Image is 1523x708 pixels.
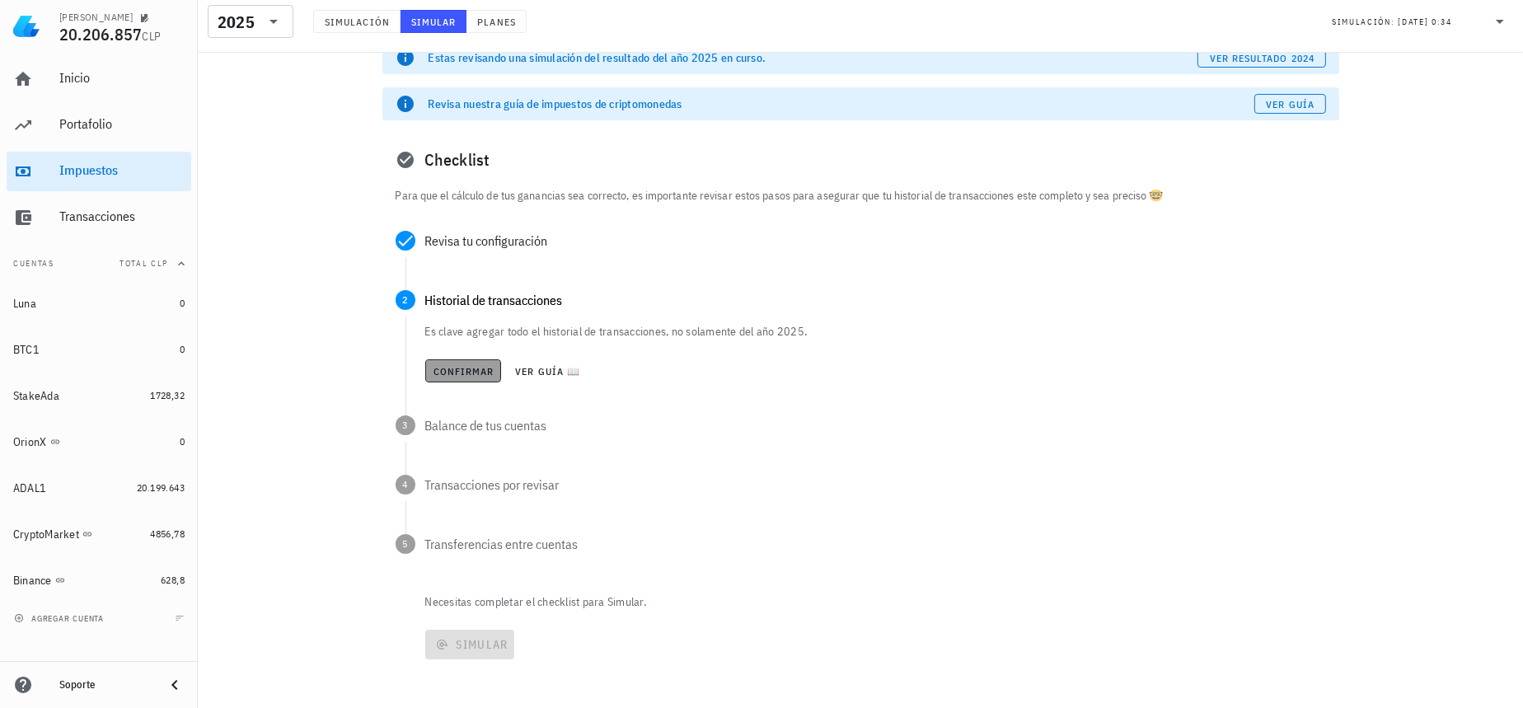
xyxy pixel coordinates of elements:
a: CryptoMarket 4856,78 [7,514,191,554]
button: Simulación [313,10,401,33]
div: Historial de transacciones [425,293,1326,307]
span: 20.199.643 [137,481,185,494]
div: Simulación:[DATE] 0:34 [1322,6,1520,37]
span: Ver guía [1265,98,1314,110]
a: StakeAda 1728,32 [7,376,191,415]
button: Ver guía 📖 [508,359,587,382]
span: 1728,32 [150,389,185,401]
a: Inicio [7,59,191,99]
div: Inicio [59,70,185,86]
div: OrionX [13,435,47,449]
div: Simulación: [1332,11,1398,32]
button: Simular [401,10,467,33]
span: 0 [180,297,185,309]
a: OrionX 0 [7,422,191,462]
span: CLP [143,29,162,44]
div: Luna [13,297,36,311]
a: Binance 628,8 [7,560,191,600]
span: 4856,78 [150,527,185,540]
div: Transacciones [59,209,185,224]
a: Transacciones [7,198,191,237]
div: [PERSON_NAME] [59,11,133,24]
div: Transacciones por revisar [425,478,1326,491]
div: StakeAda [13,389,59,403]
span: 2 [396,290,415,310]
a: BTC1 0 [7,330,191,369]
span: 4 [396,475,415,495]
span: Confirmar [433,365,494,377]
span: Ver guía 📖 [514,365,580,377]
div: ADAL1 [13,481,46,495]
p: Es clave agregar todo el historial de transacciones, no solamente del año 2025. [425,323,1326,340]
button: CuentasTotal CLP [7,244,191,284]
div: 2025 [218,14,255,30]
button: Planes [466,10,527,33]
div: Transferencias entre cuentas [425,537,1326,551]
span: 628,8 [161,574,185,586]
button: ver resultado 2024 [1197,48,1325,68]
span: ver resultado 2024 [1209,52,1314,64]
span: 0 [180,343,185,355]
a: Ver guía [1254,94,1326,114]
a: Impuestos [7,152,191,191]
div: Revisa nuestra guía de impuestos de criptomonedas [429,96,1254,112]
div: BTC1 [13,343,40,357]
div: 2025 [208,5,293,38]
div: Balance de tus cuentas [425,419,1326,432]
div: Soporte [59,678,152,692]
div: Checklist [382,134,1339,186]
span: 20.206.857 [59,23,143,45]
span: Total CLP [119,258,168,269]
div: Portafolio [59,116,185,132]
span: 0 [180,435,185,448]
a: Luna 0 [7,284,191,323]
span: Planes [476,16,516,28]
button: Confirmar [425,359,502,382]
div: [DATE] 0:34 [1398,14,1451,30]
div: Impuestos [59,162,185,178]
span: agregar cuenta [17,613,104,624]
div: Binance [13,574,52,588]
span: Simulación [324,16,390,28]
div: CryptoMarket [13,527,79,542]
a: ADAL1 20.199.643 [7,468,191,508]
div: Revisa tu configuración [425,234,1326,247]
img: LedgiFi [13,13,40,40]
div: Estas revisando una simulación del resultado del año 2025 en curso. [429,49,1198,66]
p: Necesitas completar el checklist para Simular. [422,593,1339,610]
span: 5 [396,534,415,554]
span: Simular [410,16,457,28]
a: Portafolio [7,105,191,145]
button: agregar cuenta [10,610,111,626]
p: Para que el cálculo de tus ganancias sea correcto, es importante revisar estos pasos para asegura... [396,186,1326,204]
span: 3 [396,415,415,435]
